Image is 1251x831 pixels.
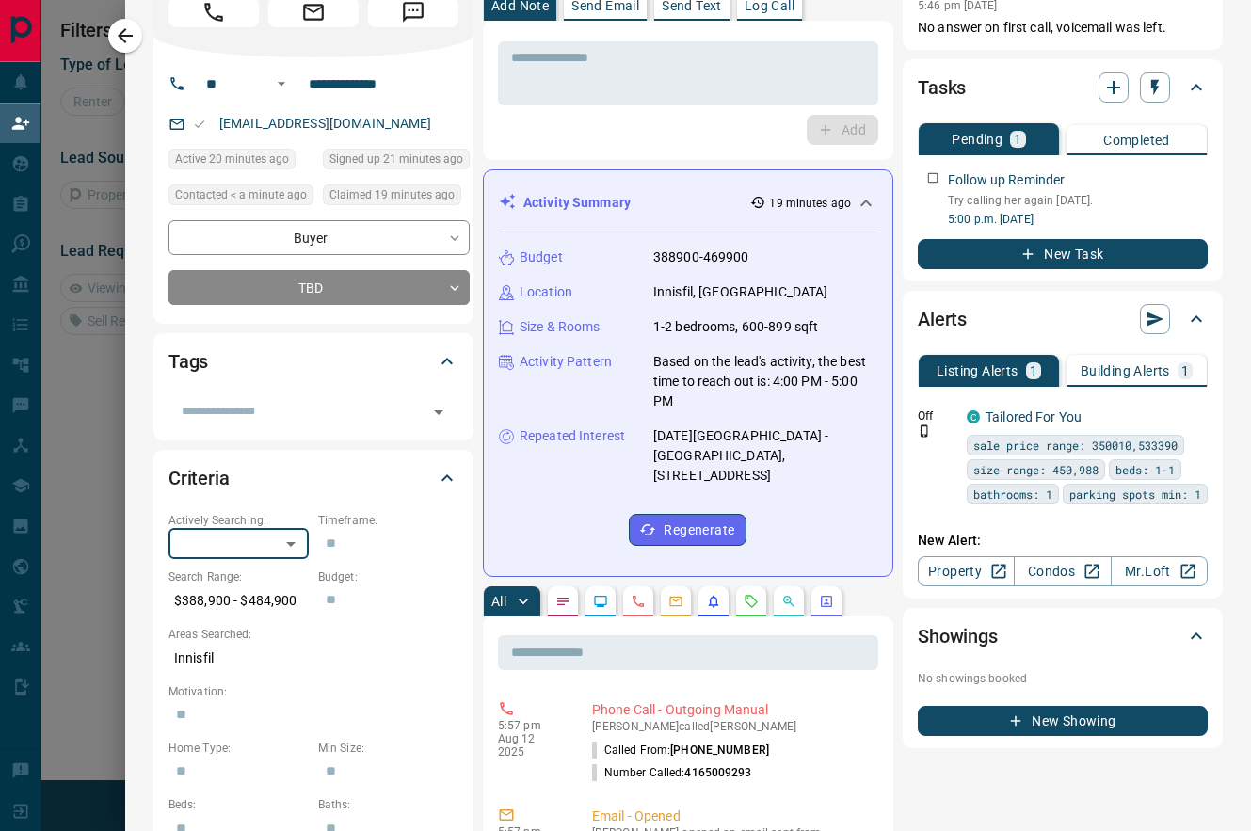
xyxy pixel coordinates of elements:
a: Property [918,556,1015,586]
span: bathrooms: 1 [973,485,1052,503]
p: [DATE][GEOGRAPHIC_DATA] - [GEOGRAPHIC_DATA], [STREET_ADDRESS] [653,426,877,486]
div: Alerts [918,296,1208,342]
svg: Calls [631,594,646,609]
button: Open [425,399,452,425]
p: Follow up Reminder [948,170,1065,190]
span: Claimed 19 minutes ago [329,185,455,204]
span: sale price range: 350010,533390 [973,436,1178,455]
a: Mr.Loft [1111,556,1208,586]
h2: Criteria [168,463,230,493]
div: Tue Aug 12 2025 [323,149,470,175]
a: Condos [1014,556,1111,586]
div: Criteria [168,455,458,501]
div: Tue Aug 12 2025 [323,184,470,211]
p: Email - Opened [592,807,871,826]
p: New Alert: [918,531,1208,551]
div: Showings [918,614,1208,659]
span: beds: 1-1 [1115,460,1175,479]
p: Based on the lead's activity, the best time to reach out is: 4:00 PM - 5:00 PM [653,352,877,411]
p: Actively Searching: [168,512,309,529]
p: No answer on first call, voicemail was left. [918,18,1208,38]
svg: Push Notification Only [918,424,931,438]
span: size range: 450,988 [973,460,1099,479]
p: Home Type: [168,740,309,757]
svg: Lead Browsing Activity [593,594,608,609]
a: Tailored For You [986,409,1082,424]
button: Regenerate [629,514,746,546]
svg: Agent Actions [819,594,834,609]
div: Tags [168,339,458,384]
div: Tasks [918,65,1208,110]
p: Called From: [592,742,769,759]
div: Activity Summary19 minutes ago [499,185,877,220]
p: Repeated Interest [520,426,625,446]
p: 19 minutes ago [769,195,851,212]
p: Aug 12 2025 [498,732,564,759]
div: TBD [168,270,470,305]
p: Activity Summary [523,193,631,213]
p: Budget [520,248,563,267]
button: New Task [918,239,1208,269]
button: New Showing [918,706,1208,736]
div: Buyer [168,220,470,255]
p: [PERSON_NAME] called [PERSON_NAME] [592,720,871,733]
h2: Alerts [918,304,967,334]
p: Areas Searched: [168,626,458,643]
div: Tue Aug 12 2025 [168,184,313,211]
p: No showings booked [918,670,1208,687]
svg: Opportunities [781,594,796,609]
span: Signed up 21 minutes ago [329,150,463,168]
button: Open [270,72,293,95]
p: Timeframe: [318,512,458,529]
span: Contacted < a minute ago [175,185,307,204]
p: 1 [1181,364,1189,377]
p: 388900-469900 [653,248,749,267]
p: Baths: [318,796,458,813]
p: 1 [1014,133,1021,146]
p: Off [918,408,955,424]
h2: Showings [918,621,998,651]
p: All [491,595,506,608]
p: Size & Rooms [520,317,601,337]
a: [EMAIL_ADDRESS][DOMAIN_NAME] [219,116,432,131]
svg: Notes [555,594,570,609]
p: Try calling her again [DATE]. [948,192,1208,209]
p: Activity Pattern [520,352,612,372]
span: Active 20 minutes ago [175,150,289,168]
p: Min Size: [318,740,458,757]
div: condos.ca [967,410,980,423]
h2: Tags [168,346,208,376]
p: Pending [952,133,1002,146]
p: $388,900 - $484,900 [168,585,309,616]
span: parking spots min: 1 [1069,485,1201,503]
span: [PHONE_NUMBER] [670,743,769,757]
svg: Email Valid [193,118,206,131]
p: Completed [1103,134,1170,147]
p: Innisfil, [GEOGRAPHIC_DATA] [653,282,828,302]
p: Phone Call - Outgoing Manual [592,700,871,720]
div: Tue Aug 12 2025 [168,149,313,175]
p: Motivation: [168,683,458,700]
p: 1 [1030,364,1037,377]
p: Location [520,282,572,302]
p: 5:00 p.m. [DATE] [948,211,1208,228]
svg: Emails [668,594,683,609]
p: Beds: [168,796,309,813]
span: 4165009293 [684,766,751,779]
p: Number Called: [592,764,752,781]
p: Listing Alerts [937,364,1018,377]
p: 5:57 pm [498,719,564,732]
svg: Requests [744,594,759,609]
svg: Listing Alerts [706,594,721,609]
p: Innisfil [168,643,458,674]
p: Budget: [318,568,458,585]
p: Search Range: [168,568,309,585]
h2: Tasks [918,72,966,103]
p: Building Alerts [1081,364,1170,377]
p: 1-2 bedrooms, 600-899 sqft [653,317,818,337]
